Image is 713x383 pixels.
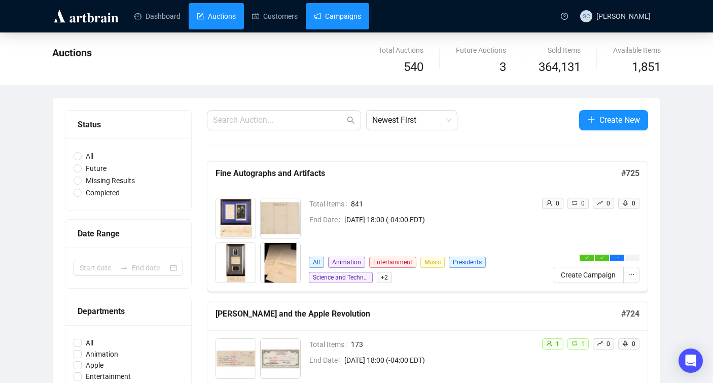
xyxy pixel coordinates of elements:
span: 1 [556,340,559,347]
span: Apple [82,360,108,371]
span: 540 [404,60,423,74]
span: Music [420,257,445,268]
h5: # 725 [621,167,639,180]
span: End Date [309,355,344,366]
a: Dashboard [134,3,181,29]
h5: # 724 [621,308,639,320]
span: question-circle [561,13,568,20]
button: Create New [579,110,648,130]
div: Status [78,118,179,131]
img: 6001_1.jpg [216,339,256,378]
img: 3_1.jpg [216,243,256,283]
span: Total Items [309,339,351,350]
div: Date Range [78,227,179,240]
span: rocket [622,340,628,346]
h5: [PERSON_NAME] and the Apple Revolution [216,308,621,320]
div: Available Items [613,45,661,56]
span: 364,131 [539,58,581,77]
a: Fine Autographs and Artifacts#725Total Items841End Date[DATE] 18:00 (-04:00 EDT)AllAnimationEnter... [207,161,648,292]
span: to [120,264,128,272]
span: Completed [82,187,124,198]
span: retweet [572,340,578,346]
span: Animation [82,349,122,360]
span: ellipsis [628,271,635,278]
span: Missing Results [82,175,139,186]
span: 0 [607,200,610,207]
span: Total Items [309,198,351,210]
a: Campaigns [314,3,361,29]
div: Total Auctions [378,45,423,56]
div: Departments [78,305,179,318]
span: Create New [599,114,640,126]
span: Future [82,163,111,174]
img: 2_1.jpg [261,198,300,238]
img: logo [52,8,120,24]
span: 0 [607,340,610,347]
span: check [585,256,589,260]
span: retweet [572,200,578,206]
span: 173 [351,339,533,350]
span: plus [587,116,595,124]
div: Sold Items [539,45,581,56]
span: Newest First [372,111,451,130]
span: user [546,340,552,346]
span: 1 [581,340,585,347]
span: 3 [500,60,506,74]
span: SC [583,11,590,21]
span: 1,851 [632,58,661,77]
img: 1_1.jpg [216,198,256,238]
span: user [546,200,552,206]
span: 0 [556,200,559,207]
input: End date [132,262,168,273]
span: + 2 [377,272,392,283]
span: 0 [632,340,635,347]
div: Open Intercom Messenger [679,349,703,373]
input: Start date [80,262,116,273]
a: Customers [252,3,298,29]
input: Search Auction... [213,114,345,126]
button: Create Campaign [553,267,624,283]
span: swap-right [120,264,128,272]
span: [PERSON_NAME] [596,12,651,20]
span: [DATE] 18:00 (-04:00 EDT) [344,355,533,366]
span: All [82,151,97,162]
h5: Fine Autographs and Artifacts [216,167,621,180]
span: ellipsis [615,256,619,260]
span: rise [597,200,603,206]
span: check [600,256,604,260]
span: [DATE] 18:00 (-04:00 EDT) [344,214,533,225]
span: Animation [328,257,365,268]
span: 841 [351,198,533,210]
a: Auctions [197,3,236,29]
span: 0 [632,200,635,207]
img: 4_1.jpg [261,243,300,283]
span: Create Campaign [561,269,616,281]
span: All [309,257,324,268]
span: 0 [581,200,585,207]
span: End Date [309,214,344,225]
div: Future Auctions [456,45,506,56]
span: rocket [622,200,628,206]
span: rise [597,340,603,346]
span: Presidents [449,257,486,268]
img: 6002_1.jpg [261,339,300,378]
span: Entertainment [369,257,416,268]
span: Auctions [52,47,92,59]
span: search [347,116,355,124]
span: Entertainment [82,371,135,382]
span: All [82,337,97,349]
span: Science and Technology [309,272,373,283]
